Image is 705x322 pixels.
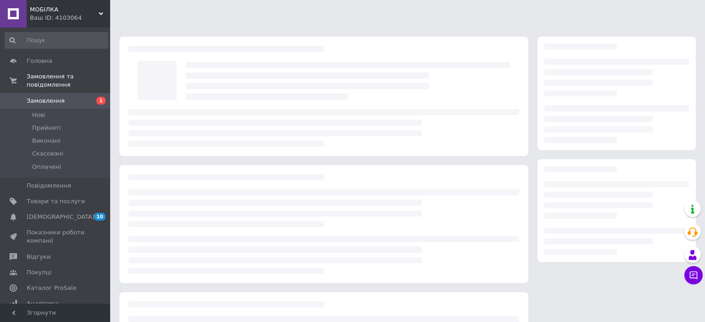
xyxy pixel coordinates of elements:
[32,163,61,171] span: Оплачені
[5,32,108,49] input: Пошук
[27,228,85,245] span: Показники роботи компанії
[27,182,71,190] span: Повідомлення
[32,137,61,145] span: Виконані
[27,300,58,308] span: Аналітика
[27,197,85,205] span: Товари та послуги
[27,284,76,292] span: Каталог ProSale
[94,213,106,221] span: 10
[27,253,50,261] span: Відгуки
[30,6,99,14] span: МОБІЛКА
[27,97,65,105] span: Замовлення
[96,97,106,105] span: 1
[27,268,51,277] span: Покупці
[32,111,45,119] span: Нові
[27,213,95,221] span: [DEMOGRAPHIC_DATA]
[32,124,61,132] span: Прийняті
[684,266,703,284] button: Чат з покупцем
[27,57,52,65] span: Головна
[27,72,110,89] span: Замовлення та повідомлення
[32,150,63,158] span: Скасовані
[30,14,110,22] div: Ваш ID: 4103064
